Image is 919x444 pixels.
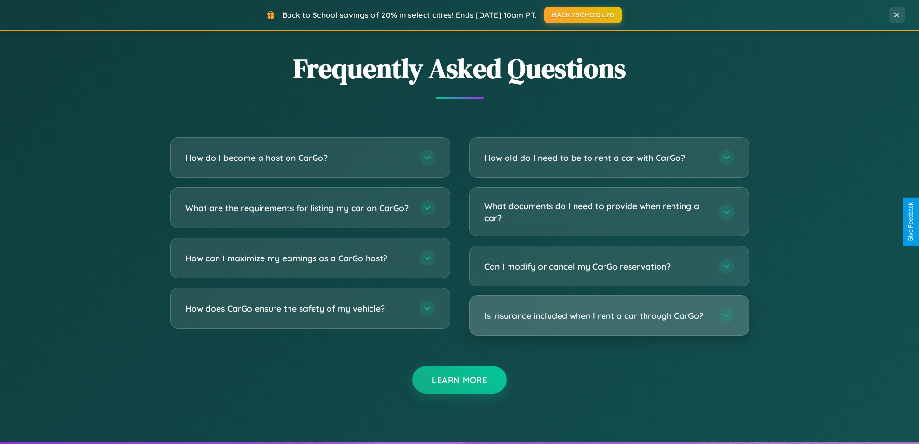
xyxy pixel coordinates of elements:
[544,7,622,23] button: BACK2SCHOOL20
[484,260,709,272] h3: Can I modify or cancel my CarGo reservation?
[185,302,410,315] h3: How does CarGo ensure the safety of my vehicle?
[412,366,507,394] button: Learn More
[484,200,709,224] h3: What documents do I need to provide when renting a car?
[484,152,709,164] h3: How old do I need to be to rent a car with CarGo?
[282,10,537,20] span: Back to School savings of 20% in select cities! Ends [DATE] 10am PT.
[170,50,749,87] h2: Frequently Asked Questions
[484,310,709,322] h3: Is insurance included when I rent a car through CarGo?
[185,152,410,164] h3: How do I become a host on CarGo?
[185,252,410,264] h3: How can I maximize my earnings as a CarGo host?
[907,202,914,242] div: Give Feedback
[185,202,410,214] h3: What are the requirements for listing my car on CarGo?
